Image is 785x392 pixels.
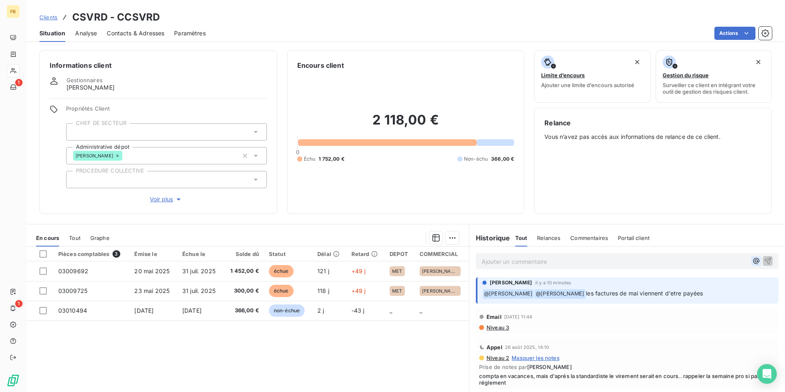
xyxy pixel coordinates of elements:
div: DEPOT [390,251,410,257]
span: échue [269,285,294,297]
span: [PERSON_NAME] [76,153,113,158]
input: Ajouter une valeur [73,176,80,183]
span: Niveau 3 [486,324,509,331]
span: [DATE] [182,307,202,314]
div: Délai [317,251,342,257]
span: Gestion du risque [663,72,709,78]
span: Relances [537,235,560,241]
span: Échu [304,155,316,163]
h6: Encours client [297,60,344,70]
span: Commentaires [570,235,608,241]
div: Pièces comptables [58,250,125,258]
span: MET [392,288,402,293]
div: Vous n’avez pas accès aux informations de relance de ce client. [544,118,762,204]
div: COMMERCIAL [420,251,464,257]
h6: Historique [469,233,510,243]
span: _ [420,307,422,314]
div: Statut [269,251,308,257]
span: En cours [36,235,59,241]
div: Solde dû [228,251,259,257]
span: Gestionnaires [67,77,103,83]
span: 300,00 € [228,287,259,295]
span: Situation [39,29,65,37]
div: Émise le [134,251,172,257]
span: non-échue [269,304,305,317]
span: Appel [487,344,503,350]
span: 31 juil. 2025 [182,267,216,274]
span: [PERSON_NAME] [527,364,572,370]
span: échue [269,265,294,277]
span: Voir plus [150,195,183,203]
span: 2 j [317,307,324,314]
span: 23 mai 2025 [134,287,170,294]
span: [PERSON_NAME] [67,83,115,92]
span: compta en vacances, mais d'aprés la standardiste le virement serait en cours.. rappeler la semain... [479,373,775,386]
a: Clients [39,13,57,21]
span: [PERSON_NAME] [490,279,532,286]
div: FB [7,5,20,18]
span: [PERSON_NAME] [422,269,458,274]
span: +49 j [351,267,366,274]
span: MET [392,269,402,274]
span: Non-échu [464,155,488,163]
span: [DATE] 11:44 [504,314,533,319]
img: Logo LeanPay [7,374,20,387]
span: Tout [69,235,80,241]
span: Paramètres [174,29,206,37]
span: Propriétés Client [66,105,267,117]
span: 26 août 2025, 14:10 [505,345,549,350]
input: Ajouter une valeur [73,128,80,136]
button: Actions [714,27,755,40]
span: Surveiller ce client en intégrant votre outil de gestion des risques client. [663,82,765,95]
span: Niveau 2 [486,355,509,361]
span: 1 [15,300,23,307]
input: Ajouter une valeur [122,152,129,159]
span: Clients [39,14,57,21]
button: Limite d’encoursAjouter une limite d’encours autorisé [534,50,650,103]
span: 1 452,00 € [228,267,259,275]
span: il y a 10 minutes [535,280,572,285]
span: [PERSON_NAME] [422,288,458,293]
h6: Relance [544,118,762,128]
span: Graphe [90,235,110,241]
span: les factures de mai viennent d'etre payées [586,290,703,297]
span: Portail client [618,235,650,241]
span: 118 j [317,287,329,294]
div: Open Intercom Messenger [757,364,777,384]
span: [DATE] [134,307,154,314]
button: Voir plus [66,195,267,204]
span: @ [PERSON_NAME] [535,289,585,299]
div: Retard [351,251,380,257]
span: 03009692 [58,267,88,274]
button: Gestion du risqueSurveiller ce client en intégrant votre outil de gestion des risques client. [656,50,772,103]
span: 1 752,00 € [319,155,344,163]
span: +49 j [351,287,366,294]
span: 366,00 € [491,155,514,163]
span: 03009725 [58,287,87,294]
span: Email [487,314,502,320]
span: 20 mai 2025 [134,267,170,274]
h3: CSVRD - CCSVRD [72,10,160,25]
span: -43 j [351,307,365,314]
span: Analyse [75,29,97,37]
span: Prise de notes par [479,364,775,370]
span: Tout [515,235,528,241]
span: 31 juil. 2025 [182,287,216,294]
span: 03010494 [58,307,87,314]
h2: 2 118,00 € [297,112,514,136]
span: 121 j [317,267,329,274]
span: Contacts & Adresses [107,29,164,37]
span: @ [PERSON_NAME] [483,289,534,299]
span: Limite d’encours [541,72,585,78]
span: 1 [15,79,23,86]
span: 0 [296,149,299,155]
span: 3 [112,250,120,258]
span: Masquer les notes [512,355,560,361]
div: Échue le [182,251,218,257]
span: Ajouter une limite d’encours autorisé [541,82,634,88]
h6: Informations client [50,60,267,70]
span: _ [390,307,392,314]
span: 366,00 € [228,307,259,315]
